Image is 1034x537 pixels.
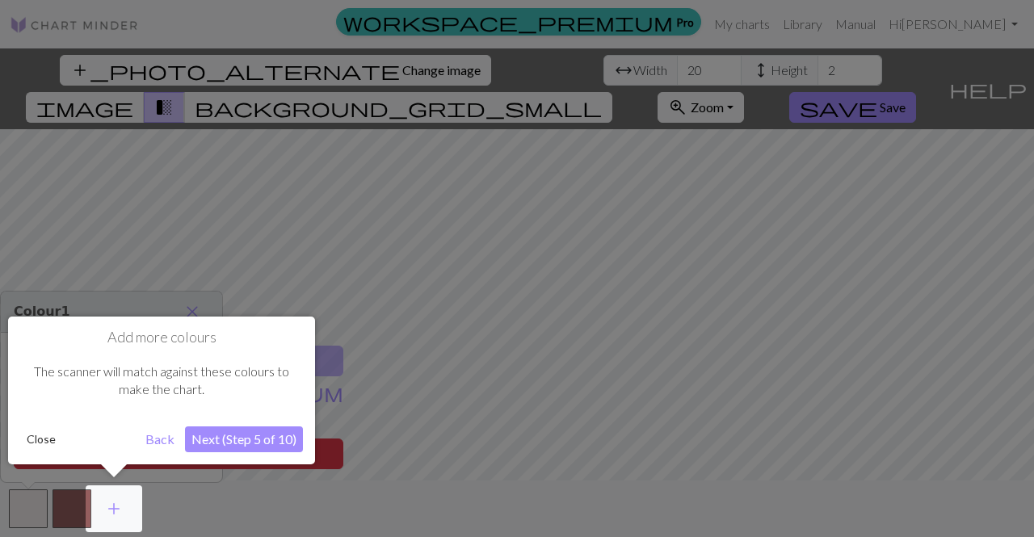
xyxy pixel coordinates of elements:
button: Close [20,427,62,451]
h1: Add more colours [20,329,303,346]
div: Add more colours [8,317,315,464]
button: Back [139,426,181,452]
button: Next (Step 5 of 10) [185,426,303,452]
div: The scanner will match against these colours to make the chart. [20,346,303,415]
